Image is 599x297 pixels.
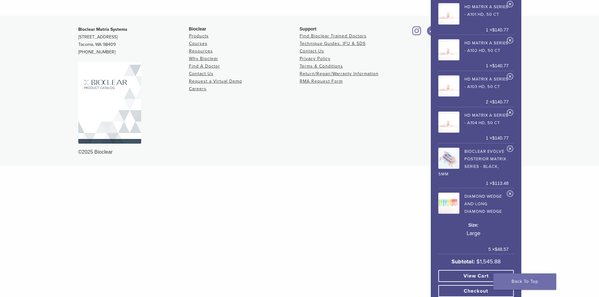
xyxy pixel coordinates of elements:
[78,62,141,144] img: Bioclear
[486,27,508,34] span: 1 ×
[189,48,213,54] a: Resources
[486,99,508,106] span: 2 ×
[507,1,513,10] a: Remove HD Matrix A Series - A101 HD, 50 ct from cart
[492,135,508,140] bdi: 140.77
[425,30,439,36] a: Bioclear
[492,27,495,32] span: $
[300,63,343,69] a: Terms & Conditions
[410,30,424,36] a: Bioclear
[492,27,508,32] bdi: 140.77
[507,37,513,46] a: Remove HD Matrix A Series - A102 HD, 50 ct from cart
[438,39,459,60] img: HD Matrix A Series - A102 HD, 50 ct
[492,135,495,140] span: $
[189,56,218,61] a: Why Bioclear
[438,191,509,215] a: Diamond Wedge and Long Diamond Wedge
[300,41,366,46] a: Technique Guides, IFU & SDS
[300,26,317,31] span: Support
[300,71,379,76] a: Return/Repair/Warranty Information
[486,135,508,142] span: 1 ×
[189,33,209,39] a: Products
[495,247,497,252] span: $
[492,63,508,68] bdi: 140.77
[486,63,508,69] span: 1 ×
[476,258,480,265] span: $
[189,79,242,84] a: Request a Virtual Demo
[438,193,459,214] img: Diamond Wedge and Long Diamond Wedge
[189,86,207,91] a: Careers
[300,56,330,61] a: Privacy Policy
[507,73,513,82] a: Remove HD Matrix A Series - A103 HD, 50 ct from cart
[507,145,513,155] a: Remove Bioclear Evolve Posterior Matrix Series - Black, 5mm from cart
[300,33,367,39] a: Find Bioclear Trained Doctors
[189,63,220,69] a: Find A Doctor
[492,181,495,186] span: $
[438,74,509,96] a: HD Matrix A Series - A103 HD, 50 ct
[492,99,495,104] span: $
[488,246,508,253] span: 5 ×
[495,247,508,252] bdi: 48.57
[300,48,324,54] a: Contact Us
[507,109,513,118] a: Remove HD Matrix A Series - A104 HD, 50 ct from cart
[438,148,459,169] img: Bioclear Evolve Posterior Matrix Series - Black, 5mm
[492,181,508,186] bdi: 113.48
[507,190,513,200] a: Remove Diamond Wedge and Long Diamond Wedge from cart
[189,41,208,46] a: Courses
[492,99,508,104] bdi: 140.77
[438,75,459,96] img: HD Matrix A Series - A103 HD, 50 ct
[486,180,508,187] span: 1 ×
[438,270,514,282] a: View cart
[452,258,475,265] strong: Subtotal:
[438,112,459,133] img: HD Matrix A Series - A104 HD, 50 ct
[78,27,127,32] strong: Bioclear Matrix Systems
[476,258,501,265] bdi: 1,545.88
[438,228,509,238] p: Large
[438,3,459,24] img: HD Matrix A Series - A101 HD, 50 ct
[78,26,189,56] p: [STREET_ADDRESS] Tacoma, WA 98409 [PHONE_NUMBER]
[438,222,509,228] dt: Size:
[189,26,206,31] span: Bioclear
[300,79,343,84] a: RMA Request Form
[189,71,214,76] a: Contact Us
[438,110,509,133] a: HD Matrix A Series - A104 HD, 50 ct
[438,1,509,24] a: HD Matrix A Series - A101 HD, 50 ct
[492,63,495,68] span: $
[438,146,509,178] a: Bioclear Evolve Posterior Matrix Series - Black, 5mm
[78,148,521,156] div: ©2025 Bioclear
[493,273,556,290] a: Back To Top
[438,285,514,297] a: Checkout
[438,37,509,60] a: HD Matrix A Series - A102 HD, 50 ct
